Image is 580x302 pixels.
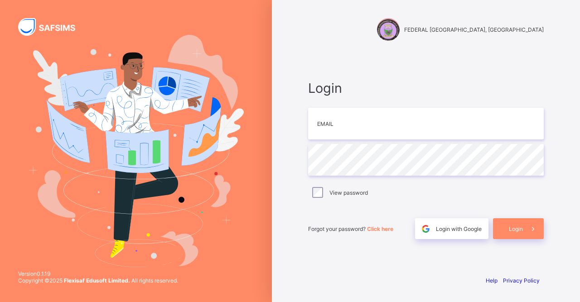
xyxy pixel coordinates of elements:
a: Click here [367,225,393,232]
a: Privacy Policy [503,277,540,284]
span: Copyright © 2025 All rights reserved. [18,277,178,284]
span: Forgot your password? [308,225,393,232]
img: Hero Image [28,35,244,267]
label: View password [329,189,368,196]
span: FEDERAL [GEOGRAPHIC_DATA], [GEOGRAPHIC_DATA] [404,26,544,33]
span: Login with Google [436,225,482,232]
img: google.396cfc9801f0270233282035f929180a.svg [420,224,431,234]
a: Help [486,277,498,284]
img: SAFSIMS Logo [18,18,86,36]
span: Login [308,80,544,96]
span: Version 0.1.19 [18,270,178,277]
span: Login [509,225,523,232]
strong: Flexisaf Edusoft Limited. [64,277,130,284]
